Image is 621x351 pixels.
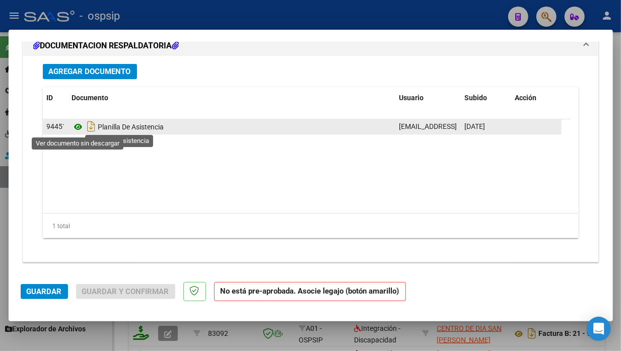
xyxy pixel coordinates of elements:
[511,87,562,109] datatable-header-cell: Acción
[461,87,511,109] datatable-header-cell: Subido
[43,63,137,79] button: Agregar Documento
[587,317,611,341] div: Open Intercom Messenger
[395,87,461,109] datatable-header-cell: Usuario
[49,67,131,76] span: Agregar Documento
[23,36,598,56] mat-expansion-panel-header: DOCUMENTACIÓN RESPALDATORIA
[21,284,68,299] button: Guardar
[76,284,175,299] button: Guardar y Confirmar
[23,56,598,262] div: DOCUMENTACIÓN RESPALDATORIA
[465,122,486,130] span: [DATE]
[465,94,488,102] span: Subido
[85,118,98,134] i: Descargar documento
[82,287,169,296] span: Guardar y Confirmar
[43,214,579,239] div: 1 total
[72,94,109,102] span: Documento
[47,94,53,102] span: ID
[214,282,406,302] strong: No está pre-aprobada. Asocie legajo (botón amarillo)
[43,87,68,109] datatable-header-cell: ID
[399,94,424,102] span: Usuario
[33,40,179,52] h1: DOCUMENTACIÓN RESPALDATORIA
[47,122,67,130] span: 94451
[399,122,570,130] span: [EMAIL_ADDRESS][DOMAIN_NAME] - [PERSON_NAME]
[68,87,395,109] datatable-header-cell: Documento
[72,123,164,131] span: Planilla De Asistencia
[27,287,62,296] span: Guardar
[515,94,537,102] span: Acción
